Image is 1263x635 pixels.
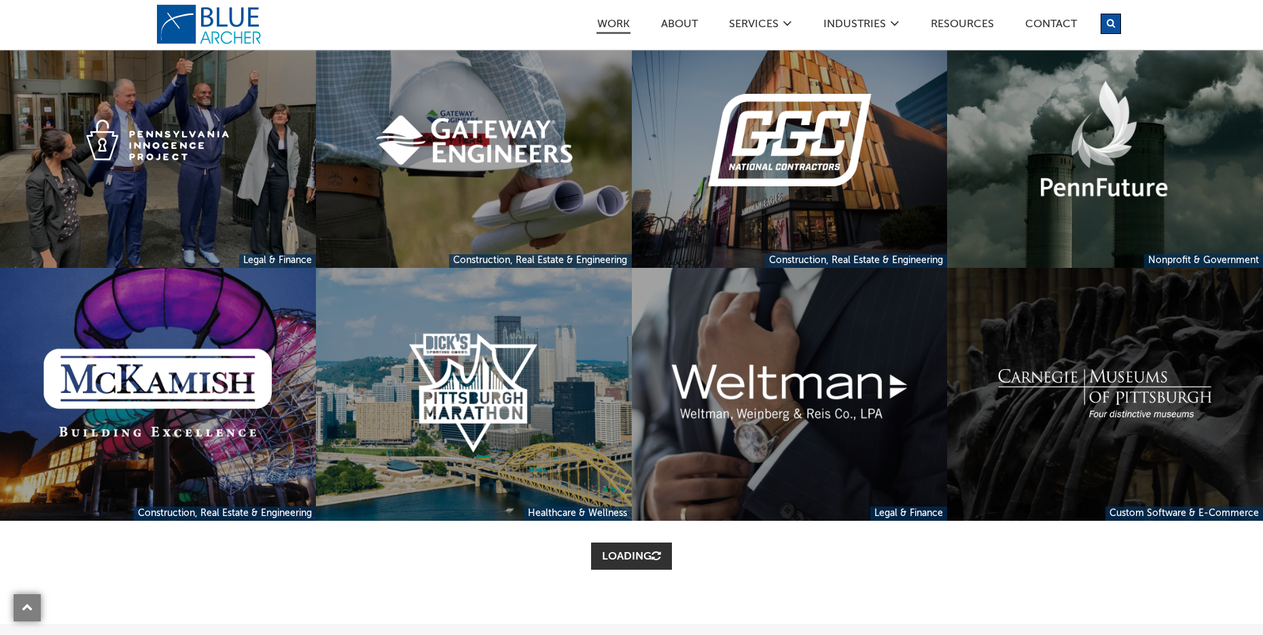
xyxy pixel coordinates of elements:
a: SERVICES [728,19,779,33]
a: Contact [1025,19,1078,33]
a: Construction, Real Estate & Engineering [449,254,631,269]
a: Work [597,19,630,34]
a: Legal & Finance [870,507,947,521]
a: Healthcare & Wellness [524,507,631,521]
a: Industries [823,19,887,33]
a: ABOUT [660,19,698,33]
a: Loading [591,543,672,570]
a: Resources [930,19,995,33]
a: Construction, Real Estate & Engineering [765,254,947,269]
img: McKamish [14,263,302,523]
a: logo [156,4,265,45]
a: Nonprofit & Government [1144,254,1263,269]
a: Construction, Real Estate & Engineering [134,507,316,521]
a: Legal & Finance [239,254,316,269]
a: Custom Software & E-Commerce [1105,507,1263,521]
